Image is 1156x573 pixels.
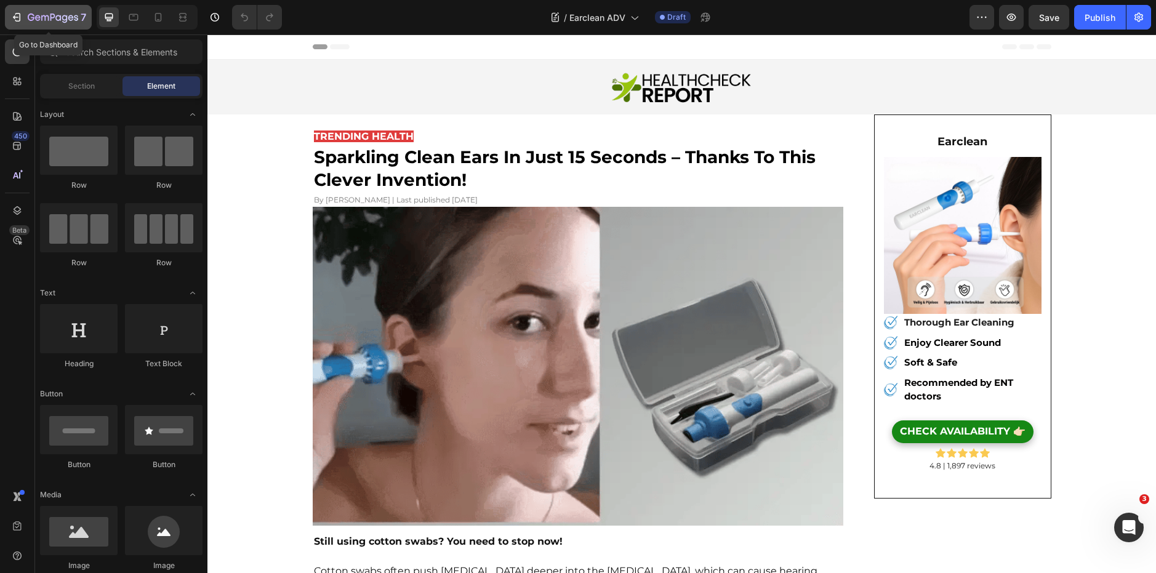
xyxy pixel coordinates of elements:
div: Heading [40,358,118,369]
span: Layout [40,109,64,120]
button: Save [1029,5,1069,30]
a: CHECK AVAILABILITY 👉🏻 [684,386,826,409]
iframe: Intercom live chat [1114,513,1144,542]
div: Image [40,560,118,571]
div: Row [40,257,118,268]
strong: earclean [730,100,780,114]
div: Button [125,459,203,470]
span: Toggle open [183,384,203,404]
span: Recommended by ENT doctors [697,342,806,368]
p: 4.8 | 1,897 reviews [678,425,833,438]
div: Row [40,180,118,191]
span: Text [40,287,55,299]
div: Button [40,459,118,470]
div: Row [125,257,203,268]
span: Enjoy Clearer Sound [697,302,793,314]
button: Publish [1074,5,1126,30]
span: / [564,11,567,24]
span: Thorough Ear Cleaning [697,282,807,294]
span: Button [40,388,63,399]
span: Draft [667,12,686,23]
span: Save [1039,12,1059,23]
span: 3 [1139,494,1149,504]
span: Section [68,81,95,92]
div: Text Block [125,358,203,369]
button: 7 [5,5,92,30]
iframe: Design area [207,34,1156,573]
div: Row [125,180,203,191]
div: 450 [12,131,30,141]
span: Soft & Safe [697,322,750,334]
span: Media [40,489,62,500]
div: Publish [1085,11,1115,24]
span: CHECK AVAILABILITY 👉🏻 [692,391,818,403]
span: Toggle open [183,485,203,505]
span: Earclean ADV [569,11,625,24]
span: Toggle open [183,105,203,124]
img: 1_cd6f55e8-0105-477c-8a1c-fd7e2c071dcf_1080x.jpg [676,122,834,280]
div: Undo/Redo [232,5,282,30]
span: Toggle open [183,283,203,303]
span: Element [147,81,175,92]
p: 7 [81,10,86,25]
div: Image [125,560,203,571]
div: Beta [9,225,30,235]
input: Search Sections & Elements [40,39,203,64]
